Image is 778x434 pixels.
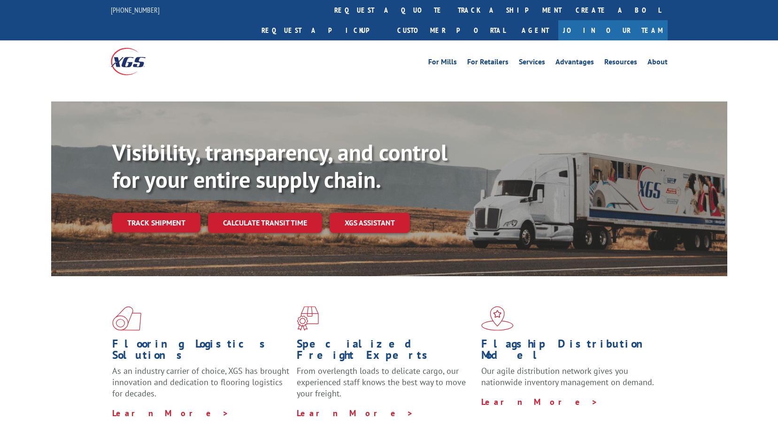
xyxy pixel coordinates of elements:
[330,213,410,233] a: XGS ASSISTANT
[297,408,414,418] a: Learn More >
[112,213,200,232] a: Track shipment
[297,365,474,407] p: From overlength loads to delicate cargo, our experienced staff knows the best way to move your fr...
[558,20,668,40] a: Join Our Team
[512,20,558,40] a: Agent
[604,58,637,69] a: Resources
[428,58,457,69] a: For Mills
[112,138,447,194] b: Visibility, transparency, and control for your entire supply chain.
[254,20,390,40] a: Request a pickup
[519,58,545,69] a: Services
[208,213,322,233] a: Calculate transit time
[481,396,598,407] a: Learn More >
[297,306,319,331] img: xgs-icon-focused-on-flooring-red
[112,365,289,399] span: As an industry carrier of choice, XGS has brought innovation and dedication to flooring logistics...
[112,306,141,331] img: xgs-icon-total-supply-chain-intelligence-red
[647,58,668,69] a: About
[390,20,512,40] a: Customer Portal
[112,408,229,418] a: Learn More >
[111,5,160,15] a: [PHONE_NUMBER]
[481,365,654,387] span: Our agile distribution network gives you nationwide inventory management on demand.
[555,58,594,69] a: Advantages
[297,338,474,365] h1: Specialized Freight Experts
[481,306,514,331] img: xgs-icon-flagship-distribution-model-red
[467,58,508,69] a: For Retailers
[481,338,659,365] h1: Flagship Distribution Model
[112,338,290,365] h1: Flooring Logistics Solutions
